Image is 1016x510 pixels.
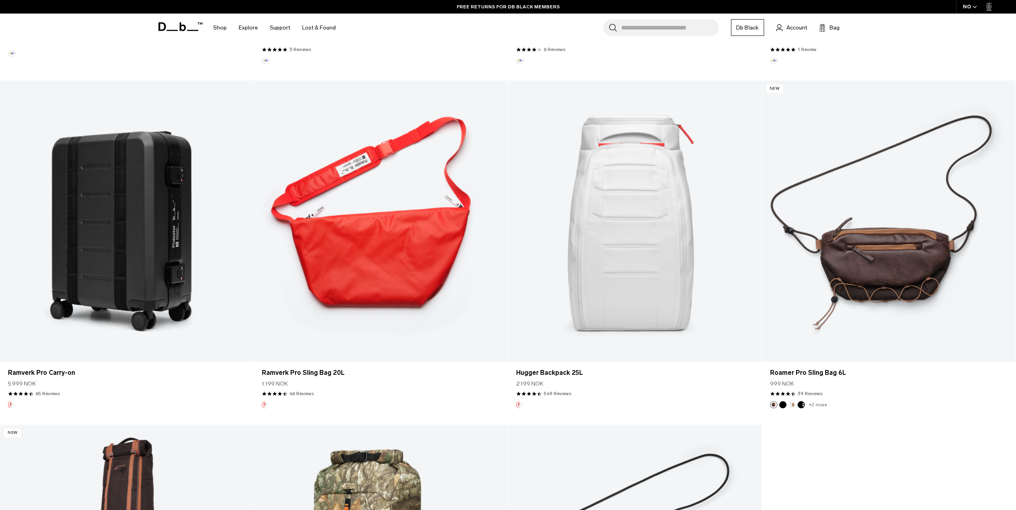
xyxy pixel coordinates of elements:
[302,14,336,42] a: Lost & Found
[36,390,60,397] a: 65 reviews
[516,401,523,408] button: Polestar Edt.
[766,85,783,93] p: New
[762,81,1016,362] a: Roamer Pro Sling Bag 6L
[239,14,258,42] a: Explore
[213,14,227,42] a: Shop
[8,50,15,57] button: Aurora
[830,24,840,32] span: Bag
[544,46,565,53] a: 6 reviews
[516,380,543,388] span: 2.199 NOK
[779,401,786,408] button: Black Out
[207,14,342,42] nav: Main Navigation
[544,390,571,397] a: 549 reviews
[8,401,15,408] button: Polestar Edt.
[516,368,754,378] a: Hugger Backpack 25L
[809,402,827,408] a: +2 more
[254,81,507,362] a: Ramverk Pro Sling Bag 20L
[798,46,816,53] a: 1 reviews
[798,390,822,397] a: 39 reviews
[788,401,796,408] button: Oatmilk
[457,3,560,10] a: FREE RETURNS FOR DB BLACK MEMBERS
[508,81,762,362] a: Hugger Backpack 25L
[770,380,794,388] span: 999 NOK
[262,368,499,378] a: Ramverk Pro Sling Bag 20L
[270,14,290,42] a: Support
[262,401,269,408] button: Polestar Edt.
[4,429,21,437] p: New
[262,57,269,64] button: Aurora
[262,380,288,388] span: 1.199 NOK
[516,57,523,64] button: Aurora
[289,46,311,53] a: 3 reviews
[770,368,1008,378] a: Roamer Pro Sling Bag 6L
[770,401,777,408] button: Homegrown with Lu
[8,380,36,388] span: 5.999 NOK
[731,19,764,36] a: Db Black
[786,24,807,32] span: Account
[819,23,840,32] button: Bag
[776,23,807,32] a: Account
[770,57,777,64] button: Aurora
[289,390,314,397] a: 46 reviews
[798,401,805,408] button: Charcoal Grey
[8,368,246,378] a: Ramverk Pro Carry-on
